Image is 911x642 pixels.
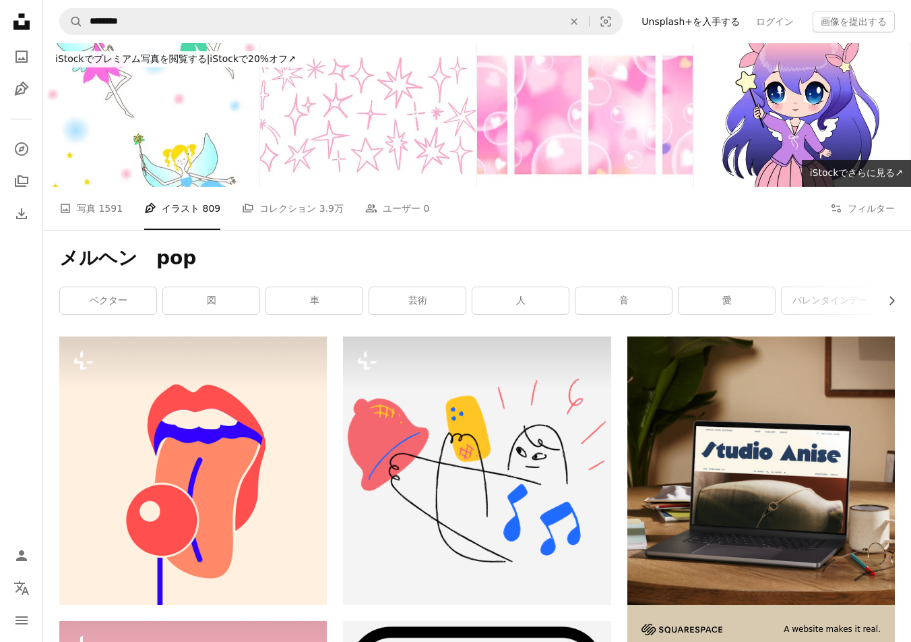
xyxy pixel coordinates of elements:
a: 探す [8,136,35,163]
a: コレクション [8,168,35,195]
img: 音符を持つ2人の人物の絵 [343,337,610,604]
a: 人 [472,287,569,314]
a: 音 [575,287,672,314]
form: サイト内でビジュアルを探す [59,8,623,35]
a: バレンタインデー [782,287,878,314]
div: iStockで20%オフ ↗ [51,51,300,67]
a: Unsplash+を入手する [633,11,748,32]
a: ダウンロード履歴 [8,200,35,227]
a: 写真 [8,43,35,70]
span: A website makes it real. [784,624,881,635]
span: 0 [423,201,429,216]
img: file-1705123271268-c3eaf6a79b21image [627,337,895,604]
img: アニメスタイルのかわいい漫画の女の子。白い背景に子供用ベクトル イラストちび妖精の女の子 T シャツ プリント [694,43,910,187]
img: 妖精 [43,43,259,187]
span: 1591 [98,201,123,216]
a: イラスト [8,76,35,103]
a: 音符を持つ2人の人物の絵 [343,464,610,476]
img: 女性の唇と舌の絵 [59,337,327,604]
button: フィルター [830,187,895,230]
button: 言語 [8,575,35,602]
a: ログイン / 登録する [8,542,35,569]
span: 3.9万 [319,201,344,216]
button: リストを右にスクロールする [879,287,895,314]
span: iStockでプレミアム写真を閲覧する | [55,53,210,64]
h1: メルヘン pop [59,246,895,270]
img: file-1705255347840-230a6ab5bca9image [641,624,722,635]
a: ユーザー 0 [365,187,429,230]
a: 写真 1591 [59,187,123,230]
a: 図 [163,287,259,314]
a: 愛 [679,287,775,314]
a: 芸術 [369,287,466,314]
button: 全てクリア [559,9,589,34]
button: メニュー [8,607,35,634]
img: 泡とハートがセットされたかわいいy2kピンクのアニメストーリーの背景。 [477,43,693,187]
button: Unsplashで検索する [60,9,83,34]
span: iStockでさらに見る ↗ [810,167,903,178]
button: ビジュアル検索 [590,9,622,34]
img: ピンクの手描きの輝きときらめき [260,43,476,187]
a: iStockでさらに見る↗ [802,160,911,187]
a: 女性の唇と舌の絵 [59,464,327,476]
a: iStockでプレミアム写真を閲覧する|iStockで20%オフ↗ [43,43,308,76]
button: 画像を提出する [813,11,895,32]
a: ベクター [60,287,156,314]
a: コレクション 3.9万 [242,187,344,230]
a: 車 [266,287,363,314]
a: ログイン [748,11,802,32]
